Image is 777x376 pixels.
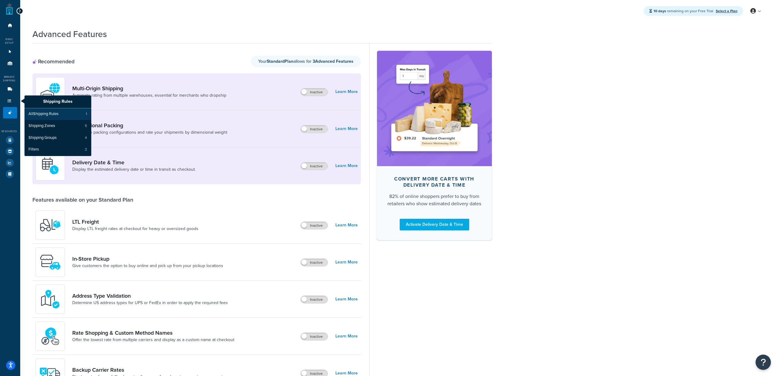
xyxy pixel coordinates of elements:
img: y79ZsPf0fXUFUhFXDzUgf+ktZg5F2+ohG75+v3d2s1D9TjoU8PiyCIluIjV41seZevKCRuEjTPPOKHJsQcmKCXGdfprl3L4q7... [40,214,61,236]
li: Origins [3,58,17,69]
li: Marketplace [3,146,17,157]
a: Learn More [335,221,358,229]
label: Inactive [301,222,328,229]
span: Shipping Groups [28,135,57,141]
img: WatD5o0RtDAAAAAElFTkSuQmCC [40,81,61,102]
a: Activate Delivery Date & Time [400,219,469,230]
label: Inactive [301,333,328,340]
strong: 3 Advanced Feature s [313,58,353,65]
label: Inactive [301,125,328,133]
div: Recommended [32,58,74,65]
a: Shipping Groups4 [25,132,91,144]
div: Features available on your Standard Plan [32,196,133,203]
a: Learn More [335,162,358,170]
span: Filters [28,147,39,152]
span: Shipping Zones [28,123,55,129]
label: Inactive [301,259,328,266]
img: wfgcfpwTIucLEAAAAASUVORK5CYII= [40,251,61,273]
label: Inactive [301,296,328,303]
a: Display the estimated delivery date or time in transit as checkout. [72,166,196,173]
img: feature-image-ddt-36eae7f7280da8017bfb280eaccd9c446f90b1fe08728e4019434db127062ab4.png [386,60,483,157]
img: icon-duo-feat-rate-shopping-ecdd8bed.png [40,326,61,347]
a: Shipping Zones5 [25,120,91,132]
a: Delivery Date & Time [72,159,196,166]
strong: 10 days [654,8,666,14]
span: 4 [85,135,87,140]
li: Shipping Zones [25,120,91,132]
a: Learn More [335,258,358,266]
li: Help Docs [3,169,17,180]
li: Dashboard [3,20,17,31]
a: Multi-Origin Shipping [72,85,226,92]
a: AllShipping Rules1 [25,108,91,120]
h1: Advanced Features [32,28,107,40]
label: Inactive [301,88,328,96]
span: 2 [85,147,87,152]
li: Shipping Groups [25,132,91,144]
a: Display LTL freight rates at checkout for heavy or oversized goods [72,226,198,232]
a: Dimensional Packing [72,122,227,129]
a: Rate Shopping & Custom Method Names [72,329,234,336]
img: kIG8fy0lQAAAABJRU5ErkJggg== [40,289,61,310]
a: Address Type Validation [72,292,228,299]
a: Give customers the option to buy online and pick up from your pickup locations [72,263,223,269]
a: Determine packing configurations and rate your shipments by dimensional weight [72,129,227,136]
a: Learn More [335,332,358,341]
p: Shipping Rules [25,95,91,108]
li: Carriers [3,84,17,95]
div: Convert more carts with delivery date & time [387,176,482,188]
a: Automate rating from multiple warehouses, essential for merchants who dropship [72,92,226,99]
span: 5 [85,123,87,128]
a: Backup Carrier Rates [72,367,230,373]
span: All Shipping Rules [28,111,58,117]
li: Shipping Rules [3,95,17,107]
span: Your allows for [258,58,313,65]
span: remaining on your Free Trial [654,8,714,14]
a: Filters2 [25,144,91,155]
img: gfkeb5ejjkALwAAAABJRU5ErkJggg== [40,155,61,177]
strong: Standard Plan [267,58,293,65]
li: Advanced Features [3,107,17,118]
button: Open Resource Center [756,355,771,370]
a: Offer the lowest rate from multiple carriers and display as a custom name at checkout [72,337,234,343]
a: Determine US address types for UPS or FedEx in order to apply the required fees [72,300,228,306]
li: Filters [25,144,91,155]
a: Select a Plan [716,8,737,14]
li: Websites [3,46,17,58]
a: LTL Freight [72,218,198,225]
li: Test Your Rates [3,135,17,146]
label: Inactive [301,162,328,170]
a: Learn More [335,295,358,303]
li: Analytics [3,157,17,168]
span: 1 [86,111,87,117]
a: Learn More [335,87,358,96]
a: Learn More [335,125,358,133]
div: 82% of online shoppers prefer to buy from retailers who show estimated delivery dates [387,193,482,207]
a: In-Store Pickup [72,255,223,262]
